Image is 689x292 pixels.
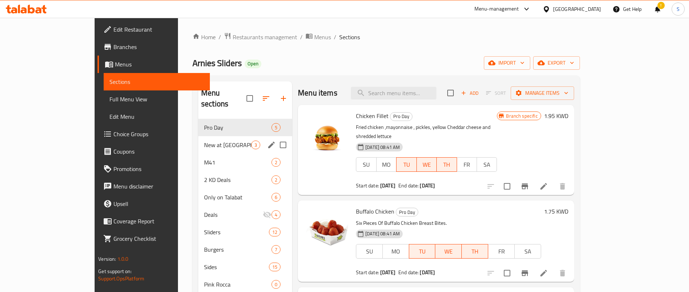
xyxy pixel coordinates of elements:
[113,234,204,243] span: Grocery Checklist
[104,108,209,125] a: Edit Menu
[420,159,434,170] span: WE
[386,246,406,257] span: MO
[356,123,497,141] p: Fried chicken ,mayonnaise , pickles, yellow Cheddar cheese and shredded lettuce
[351,87,436,100] input: search
[390,112,412,121] span: Pro Day
[97,56,209,73] a: Menus
[271,210,281,219] div: items
[356,244,383,259] button: SU
[263,210,271,219] svg: Inactive section
[490,58,524,68] span: import
[272,177,280,183] span: 2
[359,159,373,170] span: SU
[269,228,281,236] div: items
[440,159,454,170] span: TH
[443,85,458,101] span: Select section
[539,182,548,191] a: Edit menu item
[242,91,257,106] span: Select all sections
[97,178,209,195] a: Menu disclaimer
[554,264,571,282] button: delete
[104,90,209,108] a: Full Menu View
[544,111,568,121] h6: 1.95 KWD
[376,157,397,172] button: MO
[269,229,280,236] span: 12
[553,5,601,13] div: [GEOGRAPHIC_DATA]
[109,112,204,121] span: Edit Menu
[518,246,538,257] span: SA
[460,159,474,170] span: FR
[417,157,437,172] button: WE
[458,88,481,99] span: Add item
[396,208,418,216] div: Pro Day
[115,60,204,69] span: Menus
[204,245,271,254] span: Burgers
[539,269,548,277] a: Edit menu item
[356,268,379,277] span: Start date:
[113,42,204,51] span: Branches
[677,5,680,13] span: S
[198,119,292,136] div: Pro Day5
[298,88,337,98] h2: Menu items
[516,264,534,282] button: Branch-specific-item
[314,33,331,41] span: Menus
[257,90,275,107] span: Sort sections
[474,5,519,13] div: Menu-management
[356,206,394,217] span: Buffalo Chicken
[113,199,204,208] span: Upsell
[201,88,246,109] h2: Menu sections
[480,159,494,170] span: SA
[304,206,350,253] img: Buffalo Chicken
[435,244,462,259] button: WE
[533,56,580,70] button: export
[113,130,204,138] span: Choice Groups
[271,280,281,289] div: items
[198,136,292,154] div: New at [GEOGRAPHIC_DATA]3edit
[380,268,395,277] b: [DATE]
[516,89,568,98] span: Manage items
[251,141,260,149] div: items
[98,254,116,264] span: Version:
[224,32,297,42] a: Restaurants management
[204,210,263,219] div: Deals
[356,110,389,121] span: Chicken Fillet
[97,212,209,230] a: Coverage Report
[396,157,416,172] button: TU
[306,32,331,42] a: Menus
[380,181,395,190] b: [DATE]
[204,263,269,271] span: Sides
[477,157,497,172] button: SA
[198,223,292,241] div: Sliders12
[499,265,515,281] span: Select to update
[204,193,271,202] span: Only on Talabat
[245,61,261,67] span: Open
[271,175,281,184] div: items
[113,217,204,226] span: Coverage Report
[484,56,530,70] button: import
[398,181,419,190] span: End date:
[219,33,221,41] li: /
[420,268,435,277] b: [DATE]
[272,211,280,218] span: 4
[204,228,269,236] span: Sliders
[204,123,271,132] span: Pro Day
[554,178,571,195] button: delete
[113,165,204,173] span: Promotions
[438,246,459,257] span: WE
[113,182,204,191] span: Menu disclaimer
[356,219,541,228] p: Six Pieces Of Buffalo Chicken Breast Bites.
[334,33,336,41] li: /
[252,142,260,149] span: 3
[356,181,379,190] span: Start date:
[113,25,204,34] span: Edit Restaurant
[362,144,403,151] span: [DATE] 08:41 AM
[97,160,209,178] a: Promotions
[275,90,292,107] button: Add section
[272,246,280,253] span: 7
[481,88,511,99] span: Select section first
[109,77,204,86] span: Sections
[458,88,481,99] button: Add
[539,58,574,68] span: export
[272,124,280,131] span: 5
[198,241,292,258] div: Burgers7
